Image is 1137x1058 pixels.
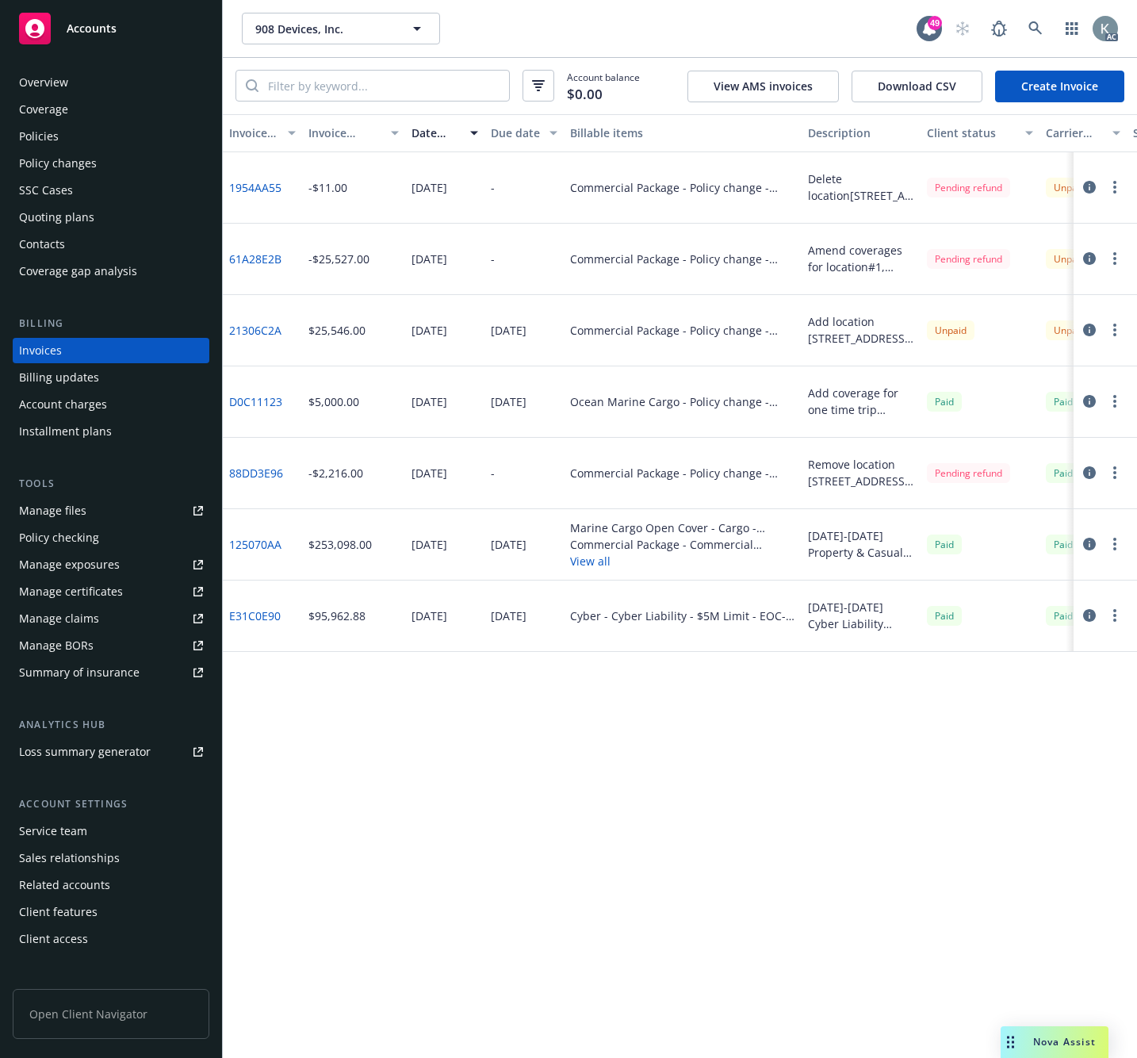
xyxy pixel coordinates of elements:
div: [DATE] [412,393,447,410]
div: Service team [19,818,87,844]
div: Billing [13,316,209,332]
a: E31C0E90 [229,608,281,624]
input: Filter by keyword... [258,71,509,101]
div: Unpaid [1046,178,1093,197]
div: Commercial Package - Policy change - 08UUNAY4FHF [570,251,795,267]
div: Paid [927,606,962,626]
div: [DATE] [412,322,447,339]
div: Account settings [13,796,209,812]
a: Manage exposures [13,552,209,577]
a: Coverage gap analysis [13,259,209,284]
button: Nova Assist [1001,1026,1108,1058]
div: Commercial Package - Policy change - 08UUNAY4FHF [570,179,795,196]
div: [DATE] [412,536,447,553]
span: $0.00 [567,84,603,105]
button: Carrier status [1039,114,1127,152]
div: Sales relationships [19,845,120,871]
a: Manage certificates [13,579,209,604]
a: Billing updates [13,365,209,390]
div: Manage files [19,498,86,523]
span: Account balance [567,71,640,102]
button: Due date [484,114,564,152]
div: Invoices [19,338,62,363]
span: Paid [1046,606,1081,626]
span: Open Client Navigator [13,989,209,1039]
button: View AMS invoices [687,71,839,102]
a: Contacts [13,232,209,257]
div: Client access [19,926,88,952]
a: Search [1020,13,1051,44]
a: 1954AA55 [229,179,281,196]
a: Report a Bug [983,13,1015,44]
button: Client status [921,114,1039,152]
div: Add coverage for one time trip shipment [808,385,914,418]
img: photo [1093,16,1118,41]
div: Unpaid [927,320,974,340]
div: Policy changes [19,151,97,176]
a: Loss summary generator [13,739,209,765]
span: Paid [927,535,962,554]
a: 125070AA [229,536,281,553]
div: Tools [13,476,209,492]
div: Invoice amount [308,125,381,141]
span: Nova Assist [1033,1035,1096,1048]
div: Manage BORs [19,633,94,658]
div: Paid [1046,463,1081,483]
button: Billable items [564,114,802,152]
a: Policy checking [13,525,209,550]
a: Account charges [13,392,209,417]
div: Commercial Package - Commercial Package - 08UUNAY4FHF [570,536,795,553]
a: Manage BORs [13,633,209,658]
div: Pending refund [927,249,1010,269]
div: Invoice ID [229,125,278,141]
button: View all [570,553,795,569]
div: Description [808,125,914,141]
span: Paid [1046,535,1081,554]
div: [DATE] [491,393,526,410]
div: Quoting plans [19,205,94,230]
div: Date issued [412,125,461,141]
a: Policy changes [13,151,209,176]
div: $25,546.00 [308,322,366,339]
a: Sales relationships [13,845,209,871]
div: [DATE] [412,465,447,481]
div: $253,098.00 [308,536,372,553]
div: Related accounts [19,872,110,898]
div: -$25,527.00 [308,251,369,267]
a: Quoting plans [13,205,209,230]
button: Invoice amount [302,114,405,152]
div: Coverage gap analysis [19,259,137,284]
a: Policies [13,124,209,149]
div: Ocean Marine Cargo - Policy change - OC247936 [570,393,795,410]
div: Installment plans [19,419,112,444]
div: [DATE] [491,608,526,624]
div: Add location [STREET_ADDRESS][GEOGRAPHIC_DATA] Notice of Cancellation and Loss Payee for NWPBUILD... [808,313,914,347]
a: 61A28E2B [229,251,281,267]
div: [DATE] [412,179,447,196]
div: $5,000.00 [308,393,359,410]
a: Invoices [13,338,209,363]
div: Commercial Package - Policy change - 08UUNAY4FHF [570,322,795,339]
a: SSC Cases [13,178,209,203]
svg: Search [246,79,258,92]
button: 908 Devices, Inc. [242,13,440,44]
div: Carrier status [1046,125,1103,141]
a: Switch app [1056,13,1088,44]
div: [DATE] [412,251,447,267]
div: Manage exposures [19,552,120,577]
div: -$2,216.00 [308,465,363,481]
div: Paid [1046,392,1081,412]
div: [DATE] [491,322,526,339]
div: Pending refund [927,178,1010,197]
div: -$11.00 [308,179,347,196]
div: Contacts [19,232,65,257]
a: Manage files [13,498,209,523]
div: Billable items [570,125,795,141]
div: [DATE] [412,608,447,624]
a: Service team [13,818,209,844]
a: 21306C2A [229,322,281,339]
a: Summary of insurance [13,660,209,685]
div: - [491,465,495,481]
